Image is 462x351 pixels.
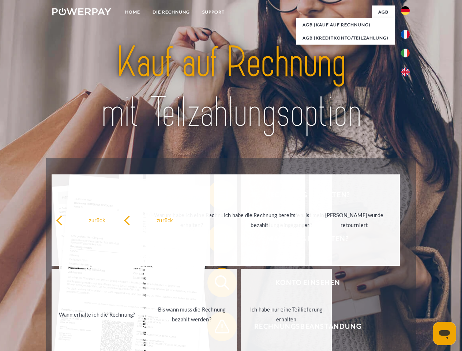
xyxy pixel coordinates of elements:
div: zurück [56,215,138,225]
div: Ich habe nur eine Teillieferung erhalten [245,305,327,324]
div: Ich habe die Rechnung bereits bezahlt [218,210,301,230]
a: DIE RECHNUNG [146,5,196,19]
a: Home [119,5,146,19]
img: en [401,68,410,76]
img: logo-powerpay-white.svg [52,8,111,15]
img: it [401,49,410,57]
a: agb [372,5,395,19]
iframe: Schaltfläche zum Öffnen des Messaging-Fensters [433,322,456,345]
div: Wann erhalte ich die Rechnung? [56,309,138,319]
a: AGB (Kauf auf Rechnung) [296,18,395,31]
a: SUPPORT [196,5,231,19]
a: AGB (Kreditkonto/Teilzahlung) [296,31,395,45]
div: [PERSON_NAME] wurde retourniert [313,210,395,230]
img: de [401,6,410,15]
div: Bis wann muss die Rechnung bezahlt werden? [151,305,233,324]
img: fr [401,30,410,39]
div: zurück [124,215,206,225]
img: title-powerpay_de.svg [70,35,392,140]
